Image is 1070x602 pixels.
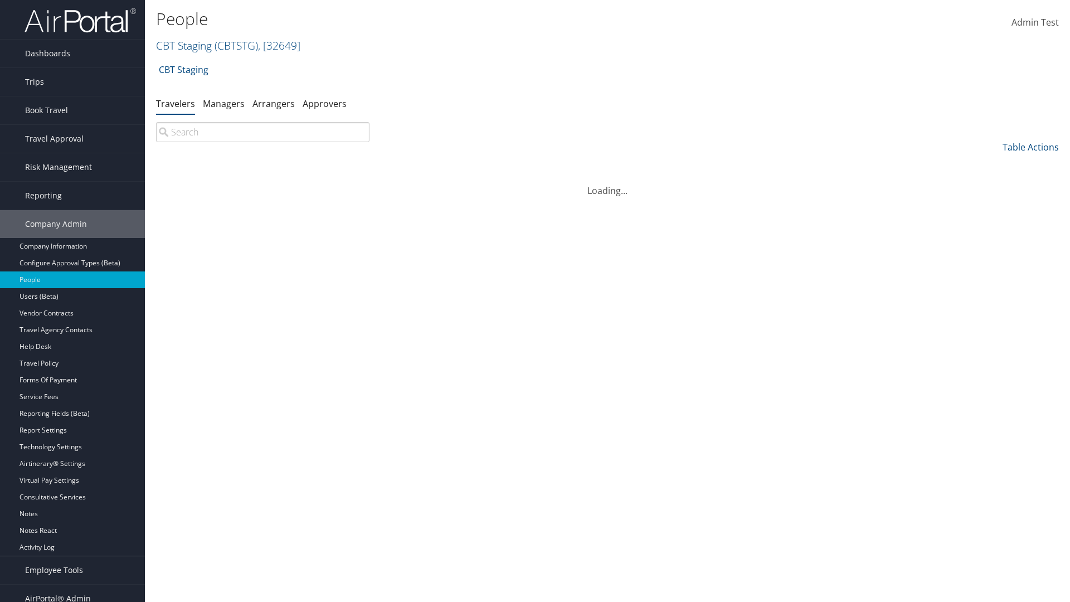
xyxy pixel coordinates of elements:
span: Book Travel [25,96,68,124]
div: Loading... [156,171,1059,197]
a: Travelers [156,98,195,110]
span: Employee Tools [25,556,83,584]
a: Approvers [303,98,347,110]
span: Dashboards [25,40,70,67]
a: Admin Test [1011,6,1059,40]
h1: People [156,7,758,31]
span: , [ 32649 ] [258,38,300,53]
a: Table Actions [1003,141,1059,153]
a: CBT Staging [156,38,300,53]
input: Search [156,122,369,142]
span: ( CBTSTG ) [215,38,258,53]
a: Arrangers [252,98,295,110]
a: Managers [203,98,245,110]
span: Admin Test [1011,16,1059,28]
img: airportal-logo.png [25,7,136,33]
span: Reporting [25,182,62,210]
span: Trips [25,68,44,96]
span: Travel Approval [25,125,84,153]
span: Risk Management [25,153,92,181]
span: Company Admin [25,210,87,238]
a: CBT Staging [159,59,208,81]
